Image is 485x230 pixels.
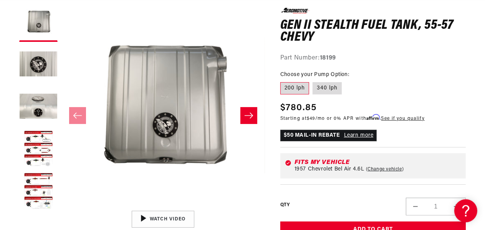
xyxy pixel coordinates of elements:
label: 200 lph [280,82,309,94]
button: Slide right [240,107,257,124]
button: Load image 2 in gallery view [19,46,58,84]
p: $50 MAIL-IN REBATE [280,129,377,141]
media-gallery: Gallery Viewer [19,3,265,228]
legend: Choose your Pump Option: [280,71,350,79]
label: 340 lph [313,82,342,94]
div: Part Number: [280,53,466,63]
button: Load image 5 in gallery view [19,172,58,211]
span: Affirm [366,114,380,120]
span: $780.85 [280,101,317,114]
button: Load image 4 in gallery view [19,130,58,169]
p: Starting at /mo or 0% APR with . [280,114,425,122]
label: QTY [280,202,290,208]
a: Learn more [344,132,374,138]
div: Fits my vehicle [295,159,461,165]
a: See if you qualify - Learn more about Affirm Financing (opens in modal) [381,116,425,121]
span: 1957 Chevrolet Bel Air 4.6L [295,166,364,172]
button: Load image 3 in gallery view [19,88,58,126]
strong: 18199 [320,55,336,61]
span: $49 [307,116,315,121]
a: Change vehicle [366,166,404,172]
h1: Gen II Stealth Fuel Tank, 55-57 Chevy [280,19,466,43]
button: Load image 1 in gallery view [19,3,58,42]
button: Slide left [69,107,86,124]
